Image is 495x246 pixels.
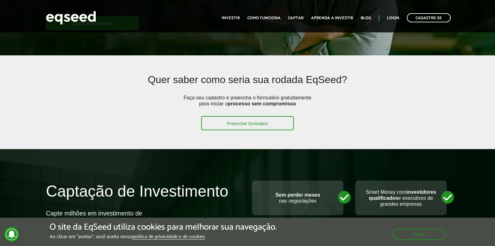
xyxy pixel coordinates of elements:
[362,189,440,207] p: Smart Money com e executivos de grandes empresas
[369,189,436,201] strong: investidores qualificados
[228,101,296,106] strong: processo sem compromisso
[50,234,277,240] p: Ao clicar em "aceitar", você aceita nossa .
[87,74,408,95] h2: Quer saber como seria sua rodada EqSeed?
[387,16,399,20] a: Login
[222,16,240,20] a: Investir
[50,222,277,232] h5: O site da EqSeed utiliza cookies para melhorar sua navegação.
[311,16,353,20] a: Aprenda a investir
[407,13,451,22] a: Cadastre-se
[288,16,304,20] a: Captar
[247,16,281,20] a: Como funciona
[132,234,205,240] a: política de privacidade e de cookies
[201,116,294,130] a: Preencher formulário
[258,192,337,204] p: nas negociações
[46,9,96,26] img: EqSeed
[46,210,146,232] div: Capte milhões em investimento de forma rápida e leve sua empresa para um novo patamar
[361,16,371,20] a: Blog
[46,183,243,210] h2: Captação de Investimento
[276,192,320,198] strong: Sem perder meses
[181,95,313,116] p: Faça seu cadastro e preencha o formulário gratuitamente para iniciar o
[393,229,445,240] button: Aceitar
